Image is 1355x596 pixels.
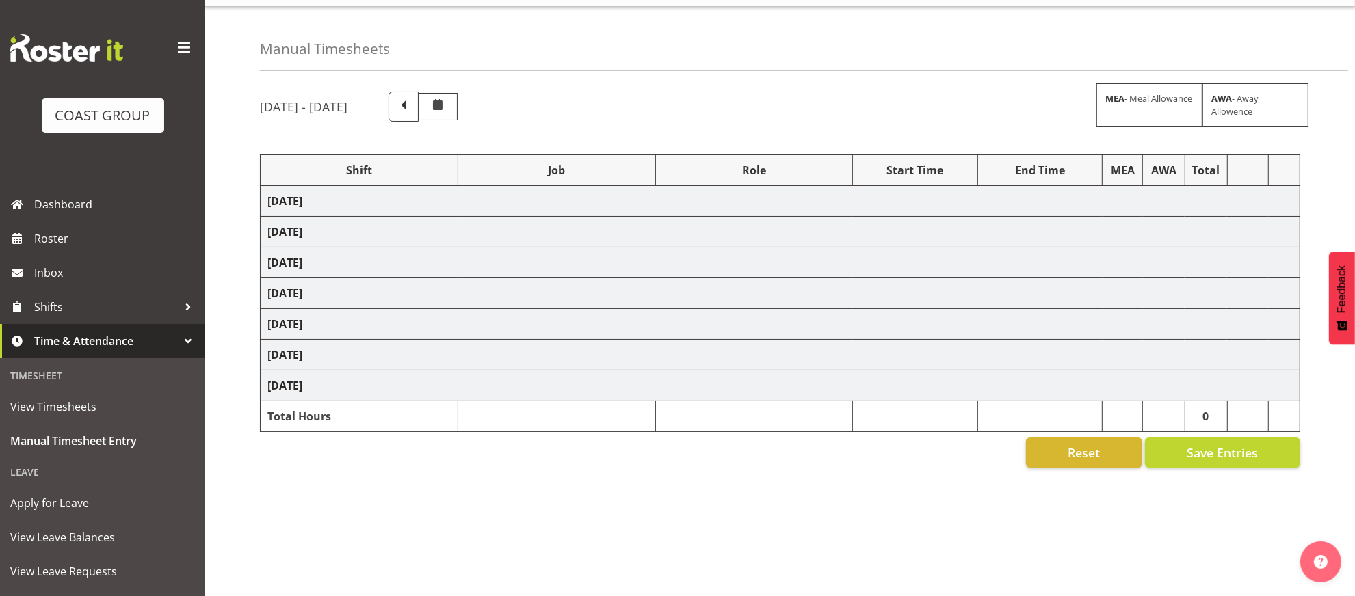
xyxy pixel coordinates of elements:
[3,424,202,458] a: Manual Timesheet Entry
[10,431,195,451] span: Manual Timesheet Entry
[10,34,123,62] img: Rosterit website logo
[1185,401,1227,432] td: 0
[261,217,1300,247] td: [DATE]
[34,262,198,283] span: Inbox
[3,362,202,390] div: Timesheet
[260,41,390,57] h4: Manual Timesheets
[261,309,1300,340] td: [DATE]
[1192,162,1220,178] div: Total
[1202,83,1308,127] div: - Away Allowence
[3,554,202,588] a: View Leave Requests
[261,340,1300,370] td: [DATE]
[34,331,178,351] span: Time & Attendance
[663,162,846,178] div: Role
[1109,162,1135,178] div: MEA
[3,390,202,424] a: View Timesheets
[55,105,150,126] div: COAST GROUP
[10,493,195,513] span: Apply for Leave
[465,162,648,178] div: Job
[261,247,1300,278] td: [DATE]
[261,186,1300,217] td: [DATE]
[267,162,451,178] div: Shift
[34,228,198,249] span: Roster
[1187,444,1258,461] span: Save Entries
[3,520,202,554] a: View Leave Balances
[34,297,178,317] span: Shifts
[1336,265,1348,313] span: Feedback
[10,396,195,417] span: View Timesheets
[3,486,202,520] a: Apply for Leave
[1145,437,1300,468] button: Save Entries
[1329,252,1355,344] button: Feedback - Show survey
[261,370,1300,401] td: [DATE]
[1026,437,1142,468] button: Reset
[1096,83,1202,127] div: - Meal Allowance
[10,561,195,582] span: View Leave Requests
[860,162,970,178] div: Start Time
[10,527,195,547] span: View Leave Balances
[985,162,1095,178] div: End Time
[3,458,202,486] div: Leave
[1105,92,1124,105] strong: MEA
[1314,555,1328,569] img: help-xxl-2.png
[261,278,1300,309] td: [DATE]
[34,194,198,215] span: Dashboard
[1211,92,1232,105] strong: AWA
[261,401,458,432] td: Total Hours
[260,99,347,114] h5: [DATE] - [DATE]
[1068,444,1100,461] span: Reset
[1150,162,1177,178] div: AWA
